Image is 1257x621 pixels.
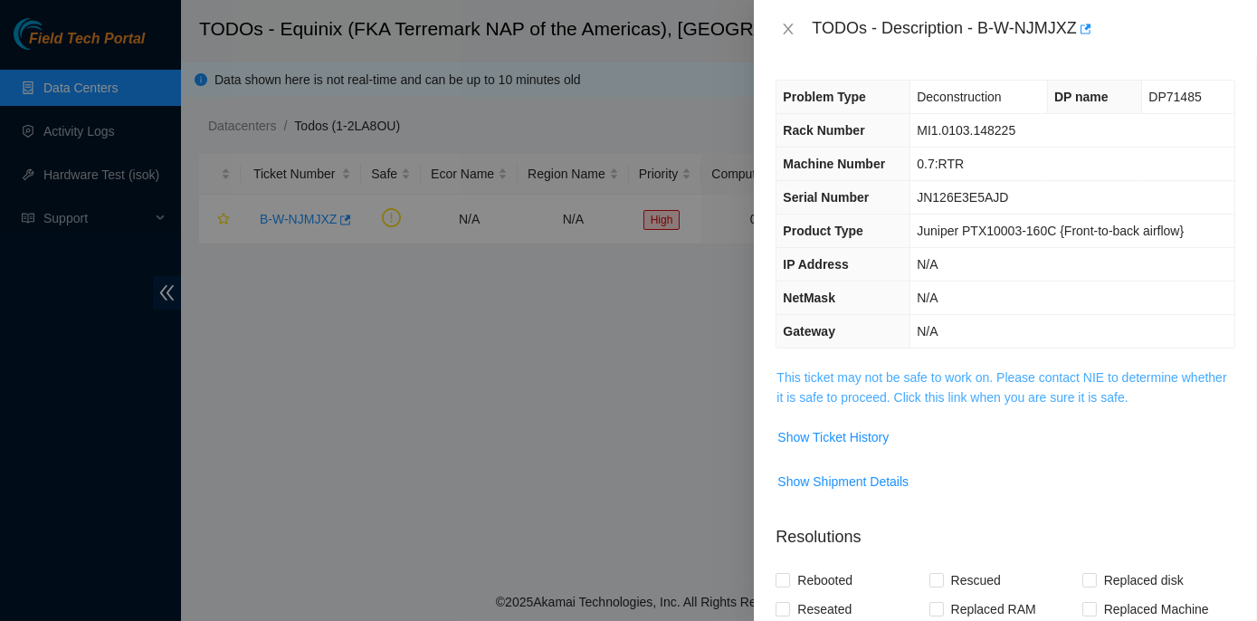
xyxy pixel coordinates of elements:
[776,467,909,496] button: Show Shipment Details
[781,22,795,36] span: close
[783,157,885,171] span: Machine Number
[812,14,1235,43] div: TODOs - Description - B-W-NJMJXZ
[777,427,889,447] span: Show Ticket History
[776,370,1226,405] a: This ticket may not be safe to work on. Please contact NIE to determine whether it is safe to pro...
[783,291,835,305] span: NetMask
[917,224,1184,238] span: Juniper PTX10003-160C {Front-to-back airflow}
[1097,566,1191,595] span: Replaced disk
[917,123,1015,138] span: MI1.0103.148225
[776,423,890,452] button: Show Ticket History
[783,123,864,138] span: Rack Number
[944,566,1008,595] span: Rescued
[1148,90,1201,104] span: DP71485
[790,566,860,595] span: Rebooted
[917,324,938,339] span: N/A
[776,21,801,38] button: Close
[783,90,866,104] span: Problem Type
[917,157,964,171] span: 0.7:RTR
[783,257,848,272] span: IP Address
[1054,90,1109,104] span: DP name
[917,291,938,305] span: N/A
[776,511,1235,549] p: Resolutions
[777,472,909,492] span: Show Shipment Details
[917,257,938,272] span: N/A
[783,190,869,205] span: Serial Number
[783,324,835,339] span: Gateway
[783,224,862,238] span: Product Type
[917,90,1001,104] span: Deconstruction
[917,190,1008,205] span: JN126E3E5AJD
